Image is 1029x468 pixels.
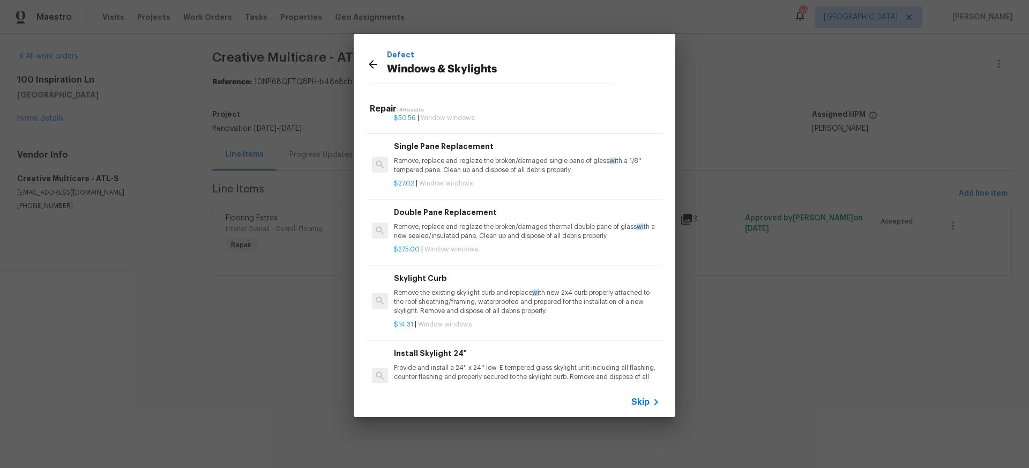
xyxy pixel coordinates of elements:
[394,222,660,241] p: Remove, replace and reglaze the broken/damaged thermal double pane of glass th a new sealed/insul...
[394,272,660,284] h6: Skylight Curb
[394,140,660,152] h6: Single Pane Replacement
[424,246,478,252] span: Window windows
[394,320,660,329] p: |
[370,103,662,115] h5: Repair
[394,288,660,316] p: Remove the existing skylight curb and replace th new 2x4 curb properly attached to the roof sheat...
[394,114,660,123] p: |
[394,157,660,175] p: Remove, replace and reglaze the broken/damaged single pane of glass th a 1/8'' tempered pane. Cle...
[637,224,644,230] span: wi
[421,115,474,121] span: Window windows
[532,289,539,296] span: wi
[387,61,614,78] p: Windows & Skylights
[394,246,420,252] span: $275.00
[394,245,660,254] p: |
[419,180,473,187] span: Window windows
[631,397,650,407] span: Skip
[394,321,413,328] span: $14.31
[394,206,660,218] h6: Double Pane Replacement
[387,49,614,61] p: Defect
[394,347,660,359] h6: Install Skylight 24"
[394,179,660,188] p: |
[394,363,660,391] p: Provide and install a 24'' x 24'' low-E tempered glass skylight unit including all flashing, coun...
[609,158,616,164] span: wi
[418,321,472,328] span: Window windows
[394,115,416,121] span: $50.56
[397,107,424,113] span: 14 Results
[394,180,414,187] span: $27.02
